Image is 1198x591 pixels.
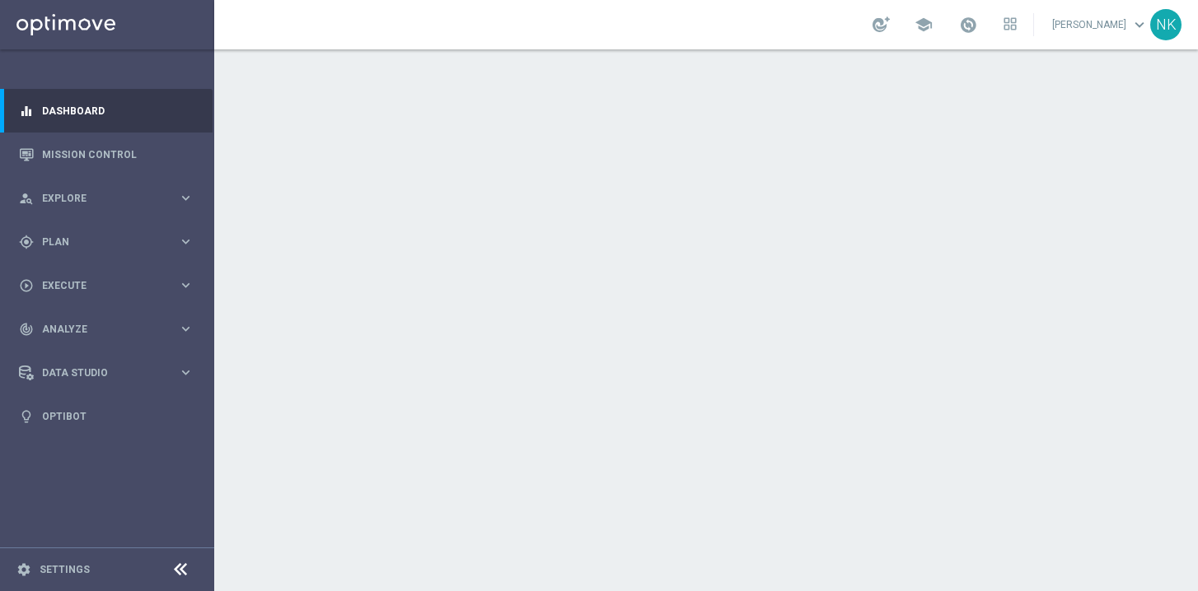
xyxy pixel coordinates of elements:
a: Dashboard [42,89,194,133]
div: Data Studio [19,365,178,380]
i: keyboard_arrow_right [178,365,194,380]
i: keyboard_arrow_right [178,234,194,249]
div: Execute [19,278,178,293]
button: gps_fixed Plan keyboard_arrow_right [18,235,194,249]
button: play_circle_outline Execute keyboard_arrow_right [18,279,194,292]
button: equalizer Dashboard [18,105,194,118]
button: Data Studio keyboard_arrow_right [18,366,194,379]
div: Dashboard [19,89,194,133]
div: Plan [19,235,178,249]
i: play_circle_outline [19,278,34,293]
button: person_search Explore keyboard_arrow_right [18,192,194,205]
a: Mission Control [42,133,194,176]
i: settings [16,562,31,577]
i: keyboard_arrow_right [178,321,194,337]
div: Optibot [19,394,194,438]
button: lightbulb Optibot [18,410,194,423]
div: NK [1150,9,1182,40]
button: Mission Control [18,148,194,161]
a: Settings [40,565,90,575]
span: Plan [42,237,178,247]
i: keyboard_arrow_right [178,277,194,293]
span: Analyze [42,324,178,334]
span: Execute [42,281,178,291]
i: lightbulb [19,409,34,424]
i: keyboard_arrow_right [178,190,194,206]
span: school [915,16,933,34]
i: track_changes [19,322,34,337]
div: Explore [19,191,178,206]
button: track_changes Analyze keyboard_arrow_right [18,323,194,336]
span: Explore [42,193,178,203]
span: Data Studio [42,368,178,378]
a: [PERSON_NAME]keyboard_arrow_down [1051,12,1150,37]
i: gps_fixed [19,235,34,249]
div: Analyze [19,322,178,337]
span: keyboard_arrow_down [1130,16,1149,34]
a: Optibot [42,394,194,438]
i: equalizer [19,104,34,119]
div: Mission Control [19,133,194,176]
i: person_search [19,191,34,206]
